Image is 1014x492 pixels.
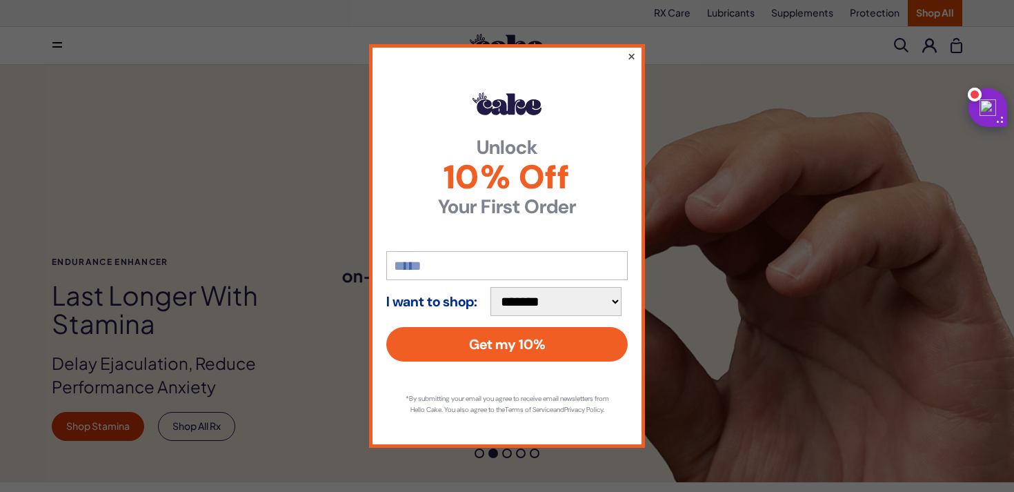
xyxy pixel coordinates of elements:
[386,197,628,217] strong: Your First Order
[627,48,636,64] button: ×
[386,161,628,194] span: 10% Off
[386,327,628,362] button: Get my 10%
[505,405,553,414] a: Terms of Service
[473,92,541,115] img: Hello Cake
[386,294,477,309] strong: I want to shop:
[386,138,628,157] strong: Unlock
[400,393,614,415] p: *By submitting your email you agree to receive email newsletters from Hello Cake. You also agree ...
[564,405,603,414] a: Privacy Policy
